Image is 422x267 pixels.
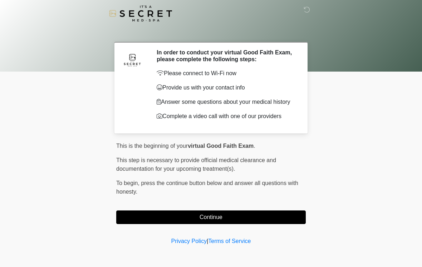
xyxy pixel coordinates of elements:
[116,180,141,186] span: To begin,
[188,143,254,149] strong: virtual Good Faith Exam
[109,5,172,21] img: It's A Secret Med Spa Logo
[157,49,295,63] h2: In order to conduct your virtual Good Faith Exam, please complete the following steps:
[157,98,295,106] p: Answer some questions about your medical history
[157,69,295,78] p: Please connect to Wi-Fi now
[116,157,276,172] span: This step is necessary to provide official medical clearance and documentation for your upcoming ...
[157,83,295,92] p: Provide us with your contact info
[122,49,143,71] img: Agent Avatar
[157,112,295,121] p: Complete a video call with one of our providers
[208,238,251,244] a: Terms of Service
[171,238,207,244] a: Privacy Policy
[207,238,208,244] a: |
[254,143,255,149] span: .
[111,26,311,39] h1: ‎ ‎
[116,180,298,195] span: press the continue button below and answer all questions with honesty.
[116,210,306,224] button: Continue
[116,143,188,149] span: This is the beginning of your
